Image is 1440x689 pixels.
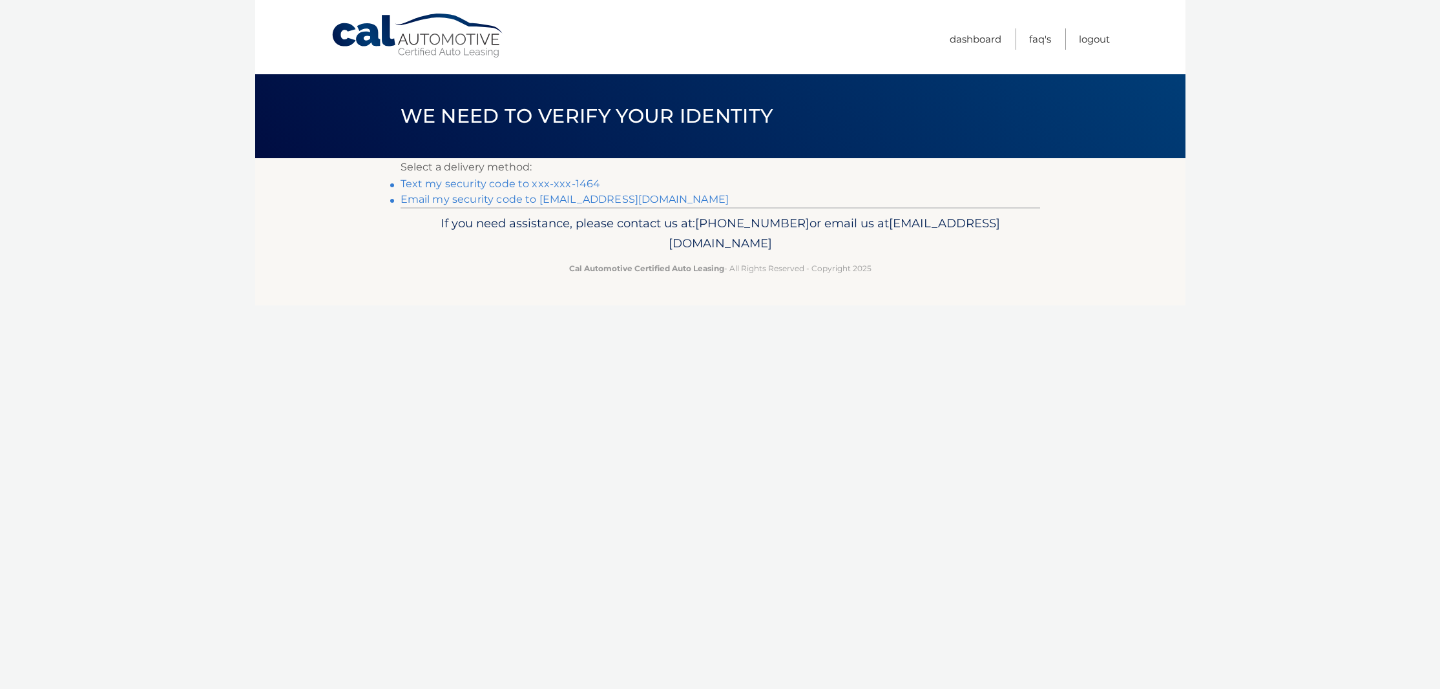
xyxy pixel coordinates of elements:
a: Dashboard [950,28,1001,50]
p: If you need assistance, please contact us at: or email us at [409,213,1032,254]
a: Email my security code to [EMAIL_ADDRESS][DOMAIN_NAME] [401,193,729,205]
p: - All Rights Reserved - Copyright 2025 [409,262,1032,275]
strong: Cal Automotive Certified Auto Leasing [569,263,724,273]
a: Logout [1079,28,1110,50]
a: FAQ's [1029,28,1051,50]
span: [PHONE_NUMBER] [695,216,809,231]
a: Text my security code to xxx-xxx-1464 [401,178,601,190]
a: Cal Automotive [331,13,505,59]
span: We need to verify your identity [401,104,773,128]
p: Select a delivery method: [401,158,1040,176]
